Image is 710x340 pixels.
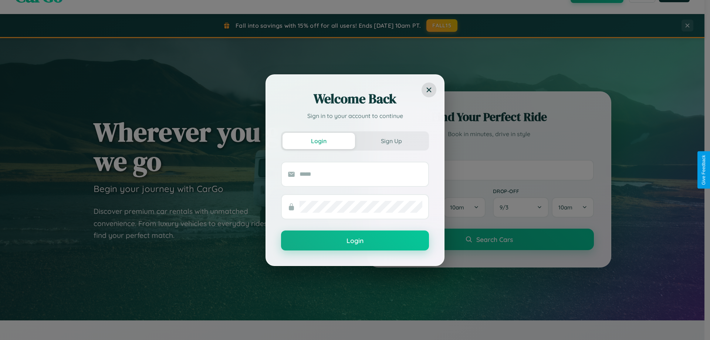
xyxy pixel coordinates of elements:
[281,90,429,108] h2: Welcome Back
[283,133,355,149] button: Login
[701,155,706,185] div: Give Feedback
[281,111,429,120] p: Sign in to your account to continue
[355,133,427,149] button: Sign Up
[281,230,429,250] button: Login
